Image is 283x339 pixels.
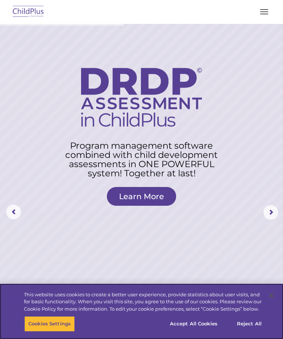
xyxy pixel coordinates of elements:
img: ChildPlus by Procare Solutions [11,3,46,21]
div: This website uses cookies to create a better user experience, provide statistics about user visit... [24,291,263,313]
button: Accept All Cookies [166,316,221,332]
img: DRDP Assessment in ChildPlus [81,68,202,127]
button: Cookies Settings [24,316,75,332]
button: Close [263,287,279,304]
rs-layer: Program management software combined with child development assessments in ONE POWERFUL system! T... [57,141,226,178]
a: Learn More [107,187,176,206]
button: Reject All [226,316,272,332]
